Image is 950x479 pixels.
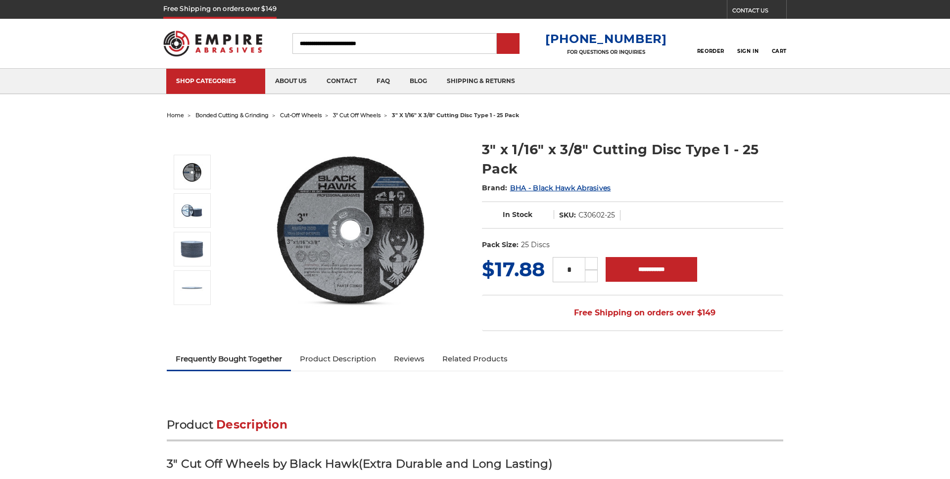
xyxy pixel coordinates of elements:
span: In Stock [503,210,532,219]
a: Product Description [291,348,385,370]
img: 3" x 1/16" x 3/8" Cutting Disc [252,130,450,327]
span: 3" x 1/16" x 3/8" cutting disc type 1 - 25 pack [392,112,519,119]
strong: 3" Cut Off Wheels by Black Hawk [167,457,359,471]
span: Reorder [697,48,724,54]
dd: C30602-25 [578,210,615,220]
div: SHOP CATEGORIES [176,77,255,85]
a: Frequently Bought Together [167,348,291,370]
a: faq [367,69,400,94]
a: bonded cutting & grinding [195,112,269,119]
dd: 25 Discs [521,240,550,250]
a: shipping & returns [437,69,525,94]
button: Next [181,307,205,328]
img: 3" x 3/8" Metal Cut off Wheels [180,237,204,261]
img: 3" x 1/16" x 3/8" Cutting Disc [180,160,204,184]
a: home [167,112,184,119]
a: about us [265,69,317,94]
a: Reorder [697,33,724,54]
p: FOR QUESTIONS OR INQUIRIES [545,49,667,55]
dt: Pack Size: [482,240,519,250]
a: Cart [772,33,787,54]
a: contact [317,69,367,94]
span: Sign In [737,48,759,54]
a: cut-off wheels [280,112,322,119]
input: Submit [498,34,518,54]
a: blog [400,69,437,94]
span: Product [167,418,213,432]
img: Empire Abrasives [163,24,262,63]
a: Related Products [433,348,517,370]
a: BHA - Black Hawk Abrasives [510,183,611,192]
a: 3" cut off wheels [333,112,380,119]
a: CONTACT US [732,5,786,19]
strong: (Extra Durable and Long Lasting) [359,457,553,471]
button: Previous [181,133,205,155]
a: Reviews [385,348,433,370]
a: [PHONE_NUMBER] [545,32,667,46]
img: 3" wiz wheels for cutting metal [180,275,204,300]
span: $17.88 [482,257,545,281]
span: Free Shipping on orders over $149 [550,303,715,323]
span: Brand: [482,183,508,192]
dt: SKU: [559,210,576,220]
span: Cart [772,48,787,54]
h1: 3" x 1/16" x 3/8" Cutting Disc Type 1 - 25 Pack [482,140,783,178]
img: 3" x .0625" x 3/8" Cut off Disc [180,198,204,223]
span: Description [216,418,287,432]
